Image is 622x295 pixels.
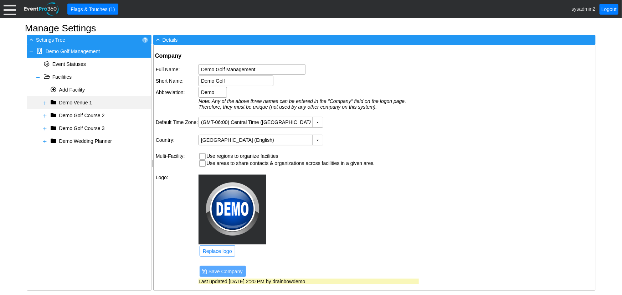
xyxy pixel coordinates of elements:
span: Event Statuses [52,61,86,67]
i: Note: Any of the above three names can be entered in the "Company" field on the logon page. There... [199,98,406,110]
span: Demo Wedding Planner [59,138,112,144]
span: Facilities [52,74,72,80]
img: EventPro360 [23,1,60,17]
span: Demo Golf Course 3 [59,125,105,131]
span: - [155,36,161,43]
span: Details [163,37,178,43]
h2: Company [155,52,420,59]
td: Short Name: [156,76,198,86]
div: Last updated [DATE] 2:20 PM by drainbowdemo [199,279,419,284]
td: Abbreviation: [156,87,198,98]
span: Demo Golf Course 2 [59,113,105,118]
a: Logout [600,4,618,15]
span: Replace logo [201,247,233,255]
td: Full Name: [156,64,198,75]
span: Demo Venue 1 [59,100,92,105]
span: - [28,36,35,43]
td: Use areas to share contacts & organizations across facilities in a given area [206,160,374,167]
td: Default Time Zone: [156,117,198,128]
span: Settings Tree [36,37,66,43]
span: Add Facility [59,87,85,93]
span: Save Company [207,268,244,275]
span: Flags & Touches (1) [69,5,116,13]
td: Multi-Facility: [156,152,198,168]
span: Demo Golf Management [46,48,100,54]
span: sysadmin2 [572,6,596,11]
span: Replace logo [201,248,233,255]
div: Menu: Click or 'Crtl+M' to toggle menu open/close [4,3,16,15]
td: Country: [156,135,198,145]
span: Flags & Touches (1) [69,6,116,13]
h1: Manage Settings [25,24,597,33]
span: Save Company [201,268,244,275]
td: Use regions to organize facilities [206,153,374,160]
td: Logo: [156,175,198,258]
